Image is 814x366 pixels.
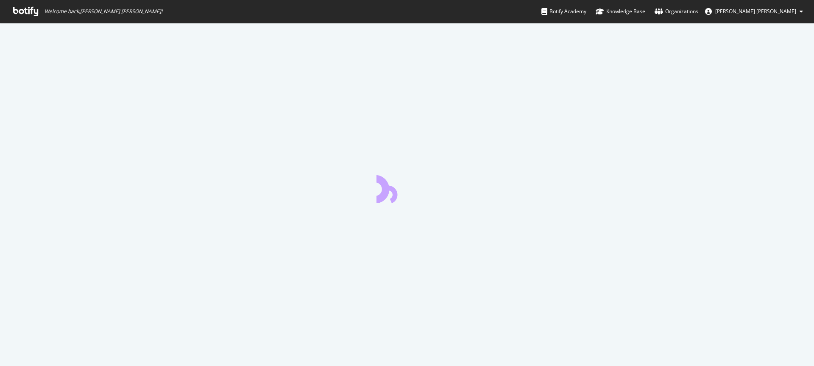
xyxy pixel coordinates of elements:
div: Organizations [655,7,698,16]
button: [PERSON_NAME] [PERSON_NAME] [698,5,810,18]
span: Welcome back, [PERSON_NAME] [PERSON_NAME] ! [45,8,162,15]
div: Knowledge Base [596,7,645,16]
div: Botify Academy [541,7,586,16]
span: Cooper Bernier [715,8,796,15]
div: animation [376,173,438,203]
